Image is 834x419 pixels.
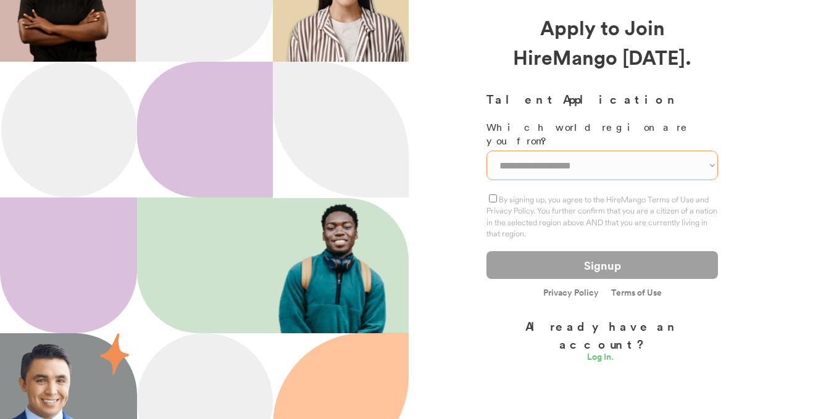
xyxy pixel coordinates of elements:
[486,12,718,72] div: Apply to Join HireMango [DATE].
[486,90,718,108] h3: Talent Application
[1,62,137,197] img: Ellipse%2012
[486,194,717,238] label: By signing up, you agree to the HireMango Terms of Use and Privacy Policy. You further confirm th...
[100,333,129,375] img: 55
[486,317,718,352] div: Already have an account?
[486,251,718,279] button: Signup
[273,199,398,333] img: 202x218.png
[587,352,618,365] a: Log In.
[611,288,662,297] a: Terms of Use
[486,120,718,148] div: Which world region are you from?
[543,288,599,299] a: Privacy Policy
